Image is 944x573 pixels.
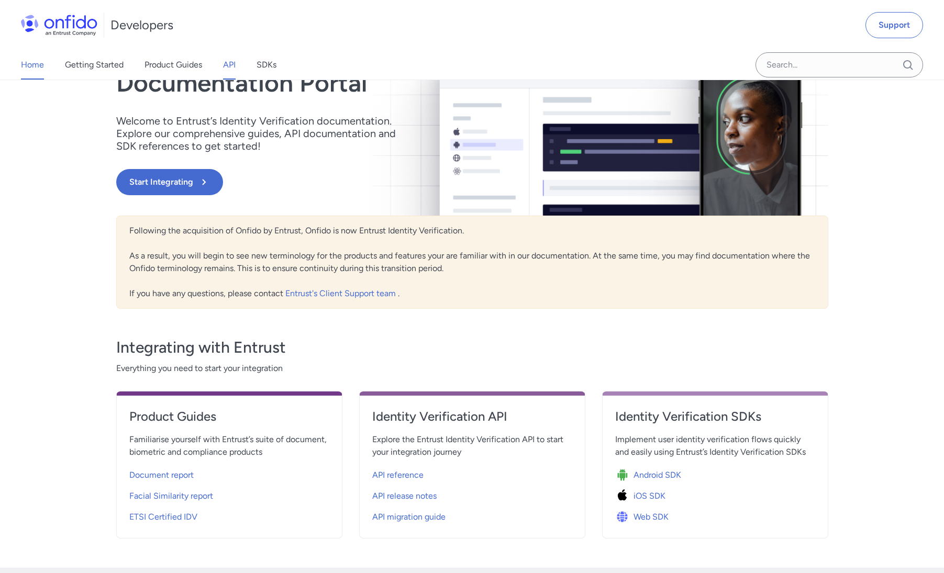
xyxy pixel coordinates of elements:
a: Getting Started [65,50,124,80]
h3: Integrating with Entrust [116,337,828,358]
a: Identity Verification API [372,408,572,433]
span: Explore the Entrust Identity Verification API to start your integration journey [372,433,572,458]
span: API reference [372,469,424,481]
a: Support [865,12,923,38]
a: API migration guide [372,504,572,525]
span: Familiarise yourself with Entrust’s suite of document, biometric and compliance products [129,433,329,458]
a: Document report [129,463,329,484]
span: Web SDK [634,511,669,523]
button: Start Integrating [116,169,223,195]
span: API migration guide [372,511,446,523]
a: Facial Similarity report [129,484,329,504]
a: Product Guides [145,50,202,80]
p: Welcome to Entrust’s Identity Verification documentation. Explore our comprehensive guides, API d... [116,115,409,152]
a: API [223,50,236,80]
a: Product Guides [129,408,329,433]
a: Entrust's Client Support team [285,288,398,298]
h4: Identity Verification API [372,408,572,425]
span: Implement user identity verification flows quickly and easily using Entrust’s Identity Verificati... [615,433,815,458]
input: Onfido search input field [756,52,923,77]
span: Everything you need to start your integration [116,362,828,375]
a: Icon Android SDKAndroid SDK [615,463,815,484]
span: Facial Similarity report [129,490,213,502]
img: Onfido Logo [21,15,97,36]
h4: Identity Verification SDKs [615,408,815,425]
a: SDKs [257,50,276,80]
a: Icon iOS SDKiOS SDK [615,484,815,504]
h4: Product Guides [129,408,329,425]
img: Icon Web SDK [615,510,634,524]
span: Document report [129,469,194,481]
a: ETSI Certified IDV [129,504,329,525]
span: API release notes [372,490,437,502]
a: API reference [372,463,572,484]
a: Icon Web SDKWeb SDK [615,504,815,525]
span: ETSI Certified IDV [129,511,197,523]
span: iOS SDK [634,490,665,502]
div: Following the acquisition of Onfido by Entrust, Onfido is now Entrust Identity Verification. As a... [116,216,828,309]
h1: Developers [110,17,173,33]
img: Icon Android SDK [615,468,634,482]
a: Identity Verification SDKs [615,408,815,433]
span: Android SDK [634,469,681,481]
a: Start Integrating [116,169,615,195]
a: Home [21,50,44,80]
a: API release notes [372,484,572,504]
img: Icon iOS SDK [615,489,634,503]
